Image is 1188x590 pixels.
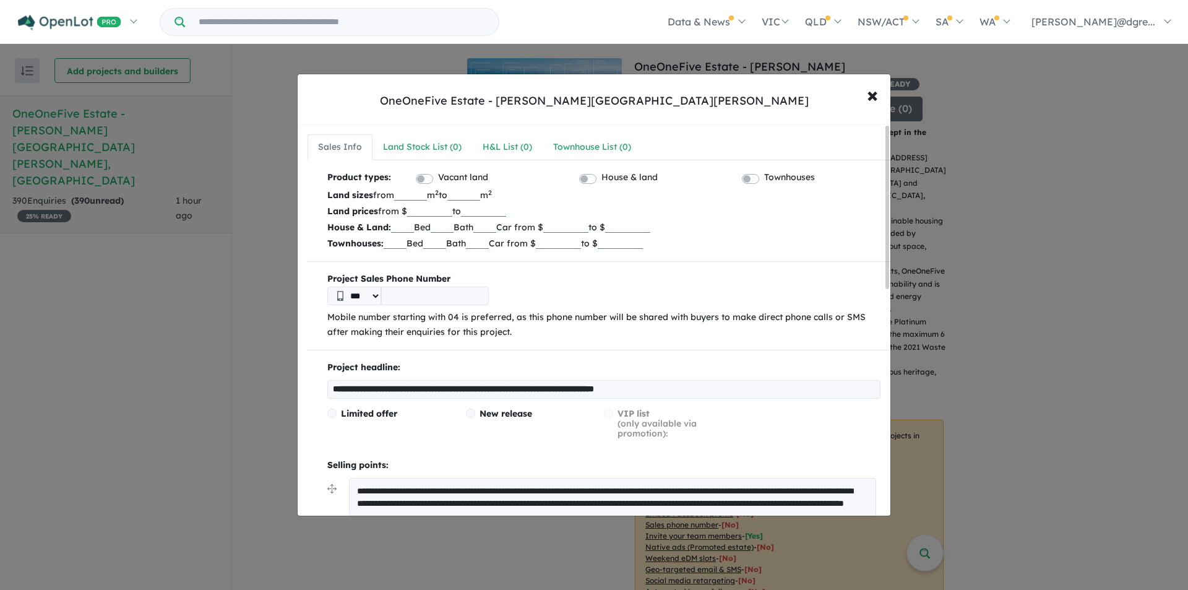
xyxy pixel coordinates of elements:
[327,203,880,219] p: from $ to
[380,93,809,109] div: OneOneFive Estate - [PERSON_NAME][GEOGRAPHIC_DATA][PERSON_NAME]
[327,238,384,249] b: Townhouses:
[553,140,631,155] div: Townhouse List ( 0 )
[488,188,492,197] sup: 2
[327,272,880,287] b: Project Sales Phone Number
[438,170,488,185] label: Vacant land
[318,140,362,155] div: Sales Info
[327,222,391,233] b: House & Land:
[601,170,658,185] label: House & land
[18,15,121,30] img: Openlot PRO Logo White
[483,140,532,155] div: H&L List ( 0 )
[337,291,343,301] img: Phone icon
[327,170,391,187] b: Product types:
[327,187,880,203] p: from m to m
[383,140,462,155] div: Land Stock List ( 0 )
[480,408,532,419] span: New release
[435,188,439,197] sup: 2
[867,81,878,108] span: ×
[327,235,880,251] p: Bed Bath Car from $ to $
[327,189,373,201] b: Land sizes
[327,360,880,375] p: Project headline:
[327,484,337,493] img: drag.svg
[341,408,397,419] span: Limited offer
[327,219,880,235] p: Bed Bath Car from $ to $
[187,9,496,35] input: Try estate name, suburb, builder or developer
[327,310,880,340] p: Mobile number starting with 04 is preferred, as this phone number will be shared with buyers to m...
[327,206,378,217] b: Land prices
[764,170,815,185] label: Townhouses
[1031,15,1155,28] span: [PERSON_NAME]@dgre...
[327,458,880,473] p: Selling points:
